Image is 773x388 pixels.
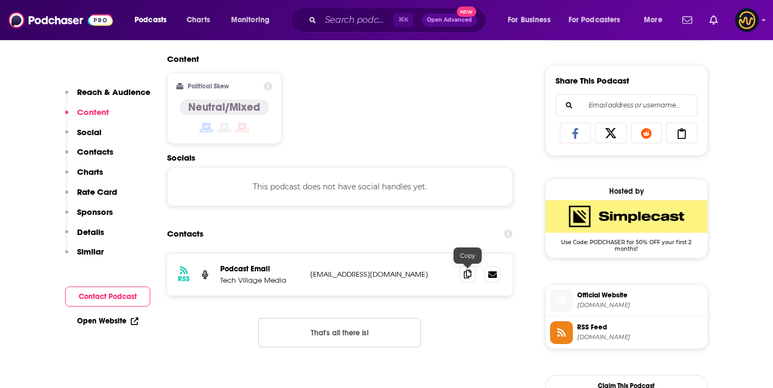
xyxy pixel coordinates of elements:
button: Show profile menu [735,8,759,32]
p: Contacts [77,147,113,157]
p: Rate Card [77,187,117,197]
p: Social [77,127,101,137]
span: Monitoring [231,12,270,28]
span: Logged in as LowerStreet [735,8,759,32]
input: Email address or username... [565,95,688,116]
h2: Contacts [167,224,203,244]
div: Search podcasts, credits, & more... [301,8,496,33]
h2: Socials [167,152,513,163]
span: Use Code: PODCHASER for 50% OFF your first 2 months! [546,233,707,252]
a: SimpleCast Deal: Use Code: PODCHASER for 50% OFF your first 2 months! [546,200,707,251]
button: open menu [500,11,564,29]
button: Similar [65,246,104,266]
img: User Profile [735,8,759,32]
img: SimpleCast Deal: Use Code: PODCHASER for 50% OFF your first 2 months! [546,200,707,233]
span: ⌘ K [393,13,413,27]
button: Contact Podcast [65,287,150,307]
a: Share on Reddit [631,123,662,143]
button: Charts [65,167,103,187]
span: Open Advanced [427,17,472,23]
div: Copy [453,247,482,264]
span: ai-edge-for-enterprise-marketing.simplecast.com [577,301,703,309]
p: Tech Village Media [220,276,302,285]
button: Open AdvancedNew [422,14,477,27]
a: RSS Feed[DOMAIN_NAME] [550,321,703,344]
button: Content [65,107,109,127]
a: Show notifications dropdown [705,11,722,29]
span: New [457,7,476,17]
h4: Neutral/Mixed [188,100,260,114]
p: Details [77,227,104,237]
button: Reach & Audience [65,87,150,107]
div: Search followers [555,94,698,116]
div: Hosted by [546,187,707,196]
button: Details [65,227,104,247]
a: Copy Link [666,123,698,143]
span: Podcasts [135,12,167,28]
span: More [644,12,662,28]
button: open menu [127,11,181,29]
a: Open Website [77,316,138,326]
a: Share on Facebook [560,123,591,143]
p: Charts [77,167,103,177]
p: Reach & Audience [77,87,150,97]
button: Social [65,127,101,147]
div: This podcast does not have social handles yet. [167,167,513,206]
button: Sponsors [65,207,113,227]
a: Show notifications dropdown [678,11,697,29]
a: Share on X/Twitter [595,123,627,143]
button: Rate Card [65,187,117,207]
button: Nothing here. [258,318,421,347]
input: Search podcasts, credits, & more... [321,11,393,29]
p: Podcast Email [220,264,302,273]
p: Sponsors [77,207,113,217]
a: Charts [180,11,216,29]
img: Podchaser - Follow, Share and Rate Podcasts [9,10,113,30]
span: Official Website [577,290,703,300]
span: For Podcasters [568,12,621,28]
h3: RSS [178,275,190,283]
button: open menu [223,11,284,29]
span: For Business [508,12,551,28]
span: feeds.simplecast.com [577,333,703,341]
p: Similar [77,246,104,257]
h2: Political Skew [188,82,229,90]
button: open menu [636,11,676,29]
a: Official Website[DOMAIN_NAME] [550,289,703,312]
button: open menu [561,11,636,29]
span: RSS Feed [577,322,703,332]
h3: Share This Podcast [555,75,629,86]
span: Charts [187,12,210,28]
button: Contacts [65,147,113,167]
h2: Content [167,54,504,64]
p: Content [77,107,109,117]
p: [EMAIL_ADDRESS][DOMAIN_NAME] [310,270,451,279]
